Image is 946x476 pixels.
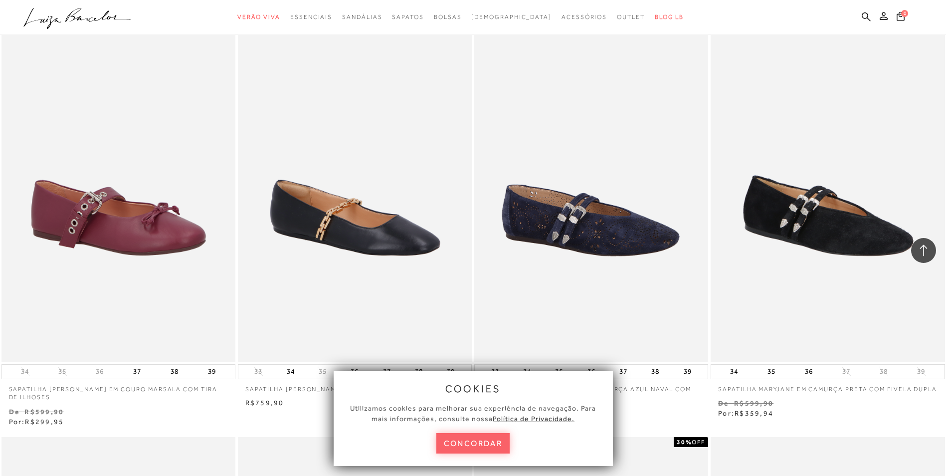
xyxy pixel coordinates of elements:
a: SAPATILHA [PERSON_NAME] EM COURO MARSALA COM TIRA DE ILHOSES [1,379,235,402]
span: BLOG LB [655,13,684,20]
button: 36 [93,367,107,376]
button: 39 [914,367,928,376]
button: 36 [802,365,816,379]
span: Utilizamos cookies para melhorar sua experiência de navegação. Para mais informações, consulte nossa [350,404,596,423]
img: SAPATILHA MARYJANE EM CAMURÇA PRETA COM FIVELA DUPLA [712,12,944,360]
a: categoryNavScreenReaderText [290,8,332,26]
span: Sapatos [392,13,423,20]
button: 37 [130,365,144,379]
button: 39 [681,365,695,379]
span: Essenciais [290,13,332,20]
button: 38 [877,367,891,376]
small: R$599,90 [24,408,64,416]
a: SAPATILHA MARY JANE EM COURO MARSALA COM TIRA DE ILHOSES SAPATILHA MARY JANE EM COURO MARSALA COM... [2,12,234,360]
span: Acessórios [562,13,607,20]
small: R$599,90 [734,399,773,407]
a: SAPATILHA MARY JANE EM CAMURÇA AZUL NAVAL COM RECORTES SAPATILHA MARY JANE EM CAMURÇA AZUL NAVAL ... [475,12,707,360]
button: 33 [251,367,265,376]
button: 34 [18,367,32,376]
button: 37 [616,365,630,379]
a: categoryNavScreenReaderText [617,8,645,26]
a: SAPATILHA MARYJANE EM CAMURÇA PRETA COM FIVELA DUPLA [711,379,945,394]
a: categoryNavScreenReaderText [434,8,462,26]
span: [DEMOGRAPHIC_DATA] [471,13,552,20]
button: 38 [168,365,182,379]
span: Sandálias [342,13,382,20]
span: cookies [445,383,501,394]
button: 34 [727,365,741,379]
a: Política de Privacidade. [493,415,574,423]
a: SAPATILHA [PERSON_NAME] DE CORRENTES EM COURO PRETO [238,379,472,394]
strong: 30% [677,439,692,446]
a: categoryNavScreenReaderText [562,8,607,26]
a: BLOG LB [655,8,684,26]
button: 39 [205,365,219,379]
a: categoryNavScreenReaderText [342,8,382,26]
button: 35 [55,367,69,376]
img: SAPATILHA MARY JANE EM COURO MARSALA COM TIRA DE ILHOSES [2,12,234,360]
button: concordar [436,433,510,454]
span: Bolsas [434,13,462,20]
span: Verão Viva [237,13,280,20]
a: categoryNavScreenReaderText [237,8,280,26]
img: SAPATILHA MARY JANE DE CORRENTES EM COURO PRETO [239,12,471,360]
a: SAPATILHA MARY JANE DE CORRENTES EM COURO PRETO SAPATILHA MARY JANE DE CORRENTES EM COURO PRETO [239,12,471,360]
button: 38 [648,365,662,379]
img: SAPATILHA MARY JANE EM CAMURÇA AZUL NAVAL COM RECORTES [475,12,707,360]
button: 35 [316,367,330,376]
span: OFF [692,439,705,446]
button: 34 [284,365,298,379]
a: noSubCategoriesText [471,8,552,26]
span: Por: [9,418,64,426]
button: 0 [894,11,908,24]
span: 0 [901,10,908,17]
a: categoryNavScreenReaderText [392,8,423,26]
button: 35 [764,365,778,379]
small: De [9,408,19,416]
span: R$359,94 [735,409,773,417]
button: 37 [839,367,853,376]
span: R$759,90 [245,399,284,407]
span: Por: [718,409,773,417]
span: Outlet [617,13,645,20]
span: R$299,95 [25,418,64,426]
small: De [718,399,729,407]
a: SAPATILHA MARYJANE EM CAMURÇA PRETA COM FIVELA DUPLA SAPATILHA MARYJANE EM CAMURÇA PRETA COM FIVE... [712,12,944,360]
